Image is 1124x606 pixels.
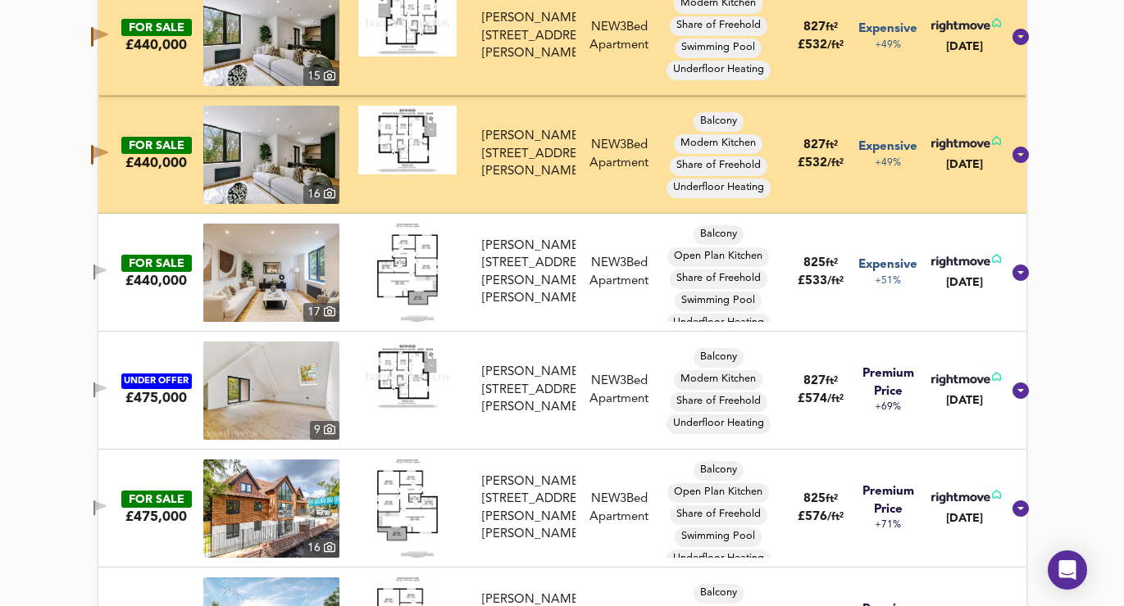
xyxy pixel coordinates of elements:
span: Underfloor Heating [667,315,771,330]
span: ft² [826,376,838,387]
span: Open Plan Kitchen [667,249,769,264]
span: Share of Freehold [670,394,767,409]
span: Balcony [694,350,744,364]
span: / ft² [827,40,844,51]
span: Expensive [858,256,917,274]
div: Balcony [694,112,744,132]
div: £475,000 [125,508,187,526]
span: Underfloor Heating [667,62,771,77]
div: [PERSON_NAME][STREET_ADDRESS][PERSON_NAME] [482,364,576,416]
div: Modern Kitchen [674,370,762,390]
img: property thumbnail [203,459,339,558]
div: FOR SALE£440,000 property thumbnail 17 Floorplan[PERSON_NAME][STREET_ADDRESS][PERSON_NAME][PERSON... [98,214,1026,332]
span: / ft² [827,158,844,169]
div: £440,000 [125,272,187,290]
span: £ 574 [798,393,844,405]
div: Balcony [694,348,744,368]
img: property thumbnail [203,106,339,204]
span: Swimming Pool [675,529,762,544]
div: UNDER OFFER [121,373,192,389]
span: Underfloor Heating [667,551,771,566]
div: [DATE] [928,38,1001,55]
div: Balcony [694,225,744,245]
div: NEW 3 Bed Apartment [582,19,656,54]
svg: Show Details [1011,263,1031,283]
div: Open Intercom Messenger [1048,550,1087,590]
a: property thumbnail 9 [203,341,339,440]
span: Expensive [858,138,917,156]
div: NEW 3 Bed Apartment [582,137,656,172]
span: 827 [803,375,826,387]
span: Balcony [694,227,744,242]
span: +69% [875,400,901,414]
span: 825 [803,493,826,505]
span: Share of Freehold [670,158,767,173]
div: Swimming Pool [675,292,762,311]
span: ft² [826,22,838,33]
a: property thumbnail 17 [203,224,339,322]
span: Expensive [858,20,917,38]
div: NEW 3 Bed Apartment [582,491,656,526]
div: Share of Freehold [670,16,767,36]
div: [DATE] [928,392,1001,409]
div: Share of Freehold [670,156,767,176]
span: / ft² [827,276,844,287]
span: Share of Freehold [670,507,767,522]
img: property thumbnail [203,224,339,322]
span: ft² [826,258,838,269]
div: Underfloor Heating [667,414,771,434]
span: / ft² [827,394,844,405]
span: 827 [803,21,826,34]
div: [PERSON_NAME][STREET_ADDRESS][PERSON_NAME] [482,128,576,180]
span: Modern Kitchen [674,136,762,151]
div: 9 [310,421,339,439]
div: FOR SALE£440,000 property thumbnail 16 Floorplan[PERSON_NAME][STREET_ADDRESS][PERSON_NAME]NEW3Bed... [98,96,1026,214]
svg: Show Details [1011,499,1031,518]
div: Underfloor Heating [667,314,771,333]
div: Swimming Pool [675,38,762,58]
img: Floorplan [358,106,457,175]
div: Balcony [694,584,744,604]
span: Modern Kitchen [674,372,762,387]
div: [DATE] [928,274,1001,291]
div: Underfloor Heating [667,179,771,198]
span: £ 576 [798,511,844,523]
span: Underfloor Heating [667,180,771,195]
span: Balcony [694,114,744,129]
span: Share of Freehold [670,271,767,286]
span: ft² [826,140,838,151]
span: +71% [875,518,901,532]
a: property thumbnail 16 [203,106,339,204]
div: Balcony [694,461,744,481]
div: Swimming Pool [675,527,762,547]
div: Open Plan Kitchen [667,483,769,503]
div: Open Plan Kitchen [667,247,769,267]
div: Underfloor Heating [667,549,771,569]
span: Balcony [694,586,744,600]
span: +49% [875,156,901,170]
div: [DATE] [928,510,1001,527]
div: FOR SALE [121,491,192,508]
span: Swimming Pool [675,293,762,308]
span: £ 533 [798,275,844,287]
div: £440,000 [125,154,187,172]
div: [PERSON_NAME][STREET_ADDRESS][PERSON_NAME] [482,10,576,62]
div: NEW 3 Bed Apartment [582,373,656,408]
div: [DATE] [928,156,1001,173]
span: +49% [875,38,901,52]
span: £ 532 [798,157,844,170]
svg: Show Details [1011,381,1031,400]
div: Russell Hill, Seaton Court 15A Russell Hill, CR8 2JB [476,237,582,308]
img: Floorplan [358,341,457,411]
a: property thumbnail 16 [203,459,339,558]
div: 16 [303,185,339,203]
span: Open Plan Kitchen [667,485,769,500]
div: 15 [303,67,339,85]
span: Balcony [694,463,744,477]
div: FOR SALE [121,19,192,36]
span: Premium Price [853,365,924,400]
div: UNDER OFFER£475,000 property thumbnail 9 Floorplan[PERSON_NAME][STREET_ADDRESS][PERSON_NAME]NEW3B... [98,332,1026,450]
div: Underfloor Heating [667,61,771,80]
div: Share of Freehold [670,505,767,525]
span: Share of Freehold [670,18,767,33]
